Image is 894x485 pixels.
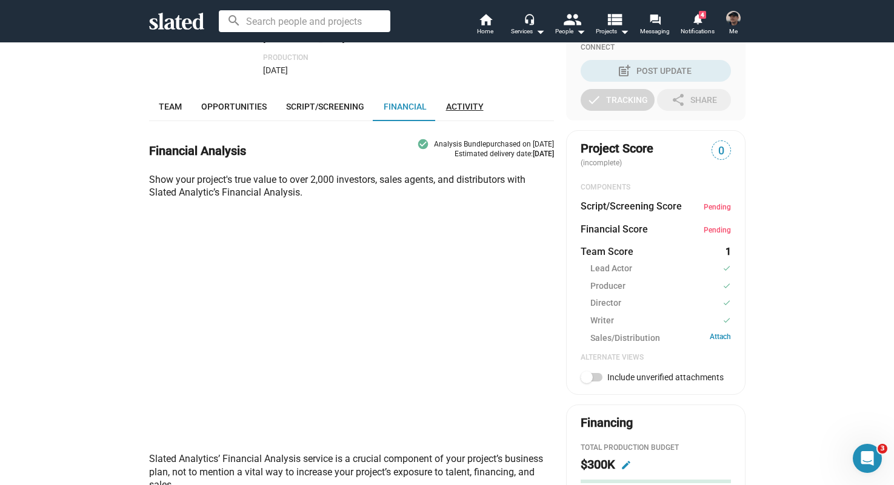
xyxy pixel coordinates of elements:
[590,280,625,293] span: Producer
[581,457,615,473] h2: $300K
[581,43,731,53] div: Connect
[587,93,601,107] mat-icon: check
[219,10,390,32] input: Search people and projects
[581,443,731,453] div: Total Production budget
[581,223,648,236] dt: Financial Score
[671,93,686,107] mat-icon: share
[657,89,731,111] button: Share
[590,315,614,328] span: Writer
[853,444,882,473] iframe: Intercom live chat
[581,183,731,193] div: COMPONENTS
[607,372,724,382] span: Include unverified attachments
[533,24,547,39] mat-icon: arrow_drop_down
[596,24,629,39] span: Projects
[159,102,182,111] span: Team
[619,60,692,82] div: Post Update
[511,24,545,39] div: Services
[374,92,436,121] a: Financial
[621,460,632,470] mat-icon: edit
[640,24,670,39] span: Messaging
[562,10,580,28] mat-icon: people
[719,8,748,40] button: Jack RuefliMe
[722,297,731,309] mat-icon: check
[581,353,731,363] div: Alternate Views
[477,24,493,39] span: Home
[417,136,429,153] mat-icon: check_circle
[533,150,554,158] b: [DATE]
[719,245,731,258] dd: 1
[581,60,731,82] button: Post Update
[524,13,535,24] mat-icon: headset_mic
[436,92,493,121] a: Activity
[434,150,554,159] div: Estimated delivery date:
[722,280,731,292] mat-icon: check
[149,143,246,159] h2: financial Analysis
[710,332,731,344] a: Attach
[590,332,660,344] span: Sales/Distribution
[617,24,632,39] mat-icon: arrow_drop_down
[581,415,633,431] div: Financing
[263,53,554,63] p: Production
[263,65,288,75] span: [DATE]
[464,12,507,39] a: Home
[878,444,887,454] span: 3
[581,140,653,157] span: Project Score
[722,263,731,274] mat-icon: check
[573,24,588,39] mat-icon: arrow_drop_down
[555,24,585,39] div: People
[704,226,731,234] span: Pending
[671,89,717,111] div: Share
[417,133,554,150] div: Analysis Bundle purchased on [DATE]
[149,173,554,199] div: Show your project's true value to over 2,000 investors, sales agents, and distributors with Slate...
[634,12,676,39] a: Messaging
[692,13,703,24] mat-icon: notifications
[616,455,636,475] button: Edit budget
[507,12,549,39] button: Services
[590,297,621,310] span: Director
[699,11,706,19] span: 4
[478,12,493,27] mat-icon: home
[587,89,648,111] div: Tracking
[726,11,741,25] img: Jack Ruefli
[704,203,731,211] span: Pending
[581,245,633,258] dt: Team Score
[649,13,661,25] mat-icon: forum
[676,12,719,39] a: 4Notifications
[729,24,738,39] span: Me
[149,92,192,121] a: Team
[192,92,276,121] a: Opportunities
[286,102,364,111] span: Script/Screening
[617,64,632,78] mat-icon: post_add
[384,102,427,111] span: Financial
[201,102,267,111] span: Opportunities
[549,12,592,39] button: People
[592,12,634,39] button: Projects
[681,24,715,39] span: Notifications
[276,92,374,121] a: Script/Screening
[712,143,730,159] span: 0
[722,315,731,326] mat-icon: check
[581,159,624,167] span: (incomplete)
[581,89,655,111] button: Tracking
[446,102,484,111] span: Activity
[605,10,622,28] mat-icon: view_list
[590,263,632,275] span: Lead Actor
[581,200,682,213] dt: Script/Screening Score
